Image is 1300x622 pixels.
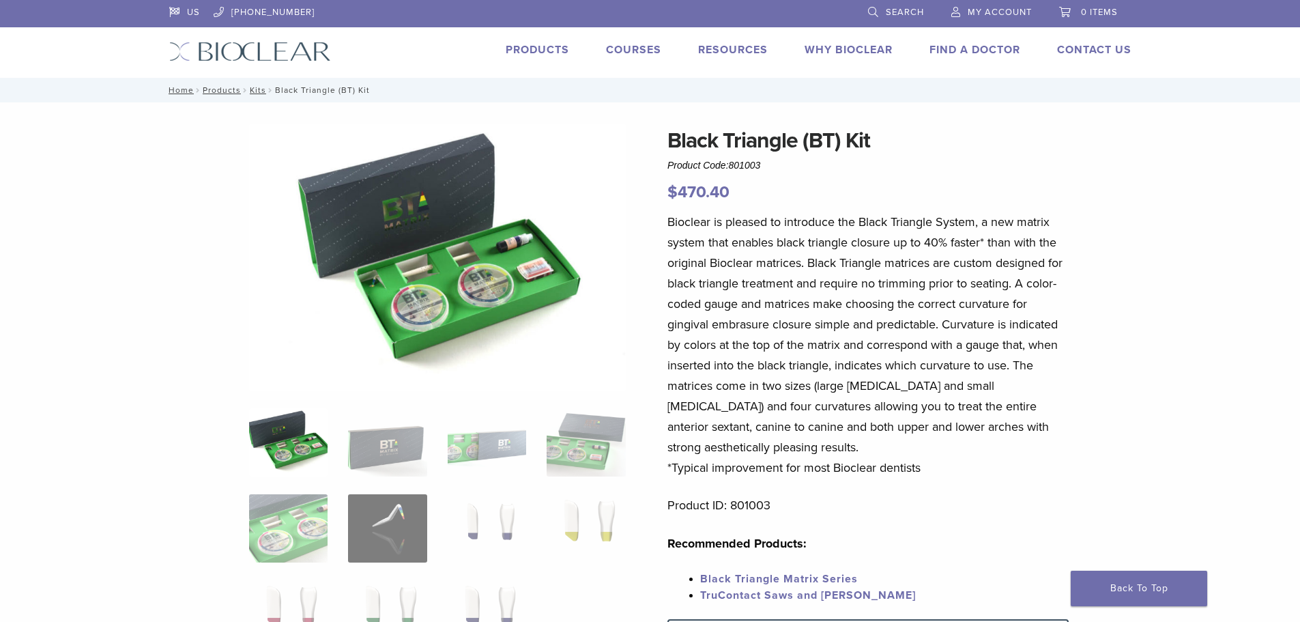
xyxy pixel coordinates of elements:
[169,42,331,61] img: Bioclear
[667,182,730,202] bdi: 470.40
[667,212,1069,478] p: Bioclear is pleased to introduce the Black Triangle System, a new matrix system that enables blac...
[249,124,626,391] img: Intro Black Triangle Kit-6 - Copy
[266,87,275,94] span: /
[929,43,1020,57] a: Find A Doctor
[698,43,768,57] a: Resources
[667,160,760,171] span: Product Code:
[805,43,893,57] a: Why Bioclear
[968,7,1032,18] span: My Account
[667,536,807,551] strong: Recommended Products:
[1057,43,1131,57] a: Contact Us
[700,572,858,586] a: Black Triangle Matrix Series
[249,494,328,563] img: Black Triangle (BT) Kit - Image 5
[249,408,328,477] img: Intro-Black-Triangle-Kit-6-Copy-e1548792917662-324x324.jpg
[203,85,241,95] a: Products
[194,87,203,94] span: /
[729,160,761,171] span: 801003
[250,85,266,95] a: Kits
[667,124,1069,157] h1: Black Triangle (BT) Kit
[547,408,625,477] img: Black Triangle (BT) Kit - Image 4
[348,494,427,563] img: Black Triangle (BT) Kit - Image 6
[506,43,569,57] a: Products
[448,408,526,477] img: Black Triangle (BT) Kit - Image 3
[241,87,250,94] span: /
[1071,571,1207,606] a: Back To Top
[667,495,1069,515] p: Product ID: 801003
[348,408,427,477] img: Black Triangle (BT) Kit - Image 2
[606,43,661,57] a: Courses
[886,7,924,18] span: Search
[164,85,194,95] a: Home
[159,78,1142,102] nav: Black Triangle (BT) Kit
[448,494,526,563] img: Black Triangle (BT) Kit - Image 7
[547,494,625,563] img: Black Triangle (BT) Kit - Image 8
[1081,7,1118,18] span: 0 items
[667,182,678,202] span: $
[700,589,916,602] a: TruContact Saws and [PERSON_NAME]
